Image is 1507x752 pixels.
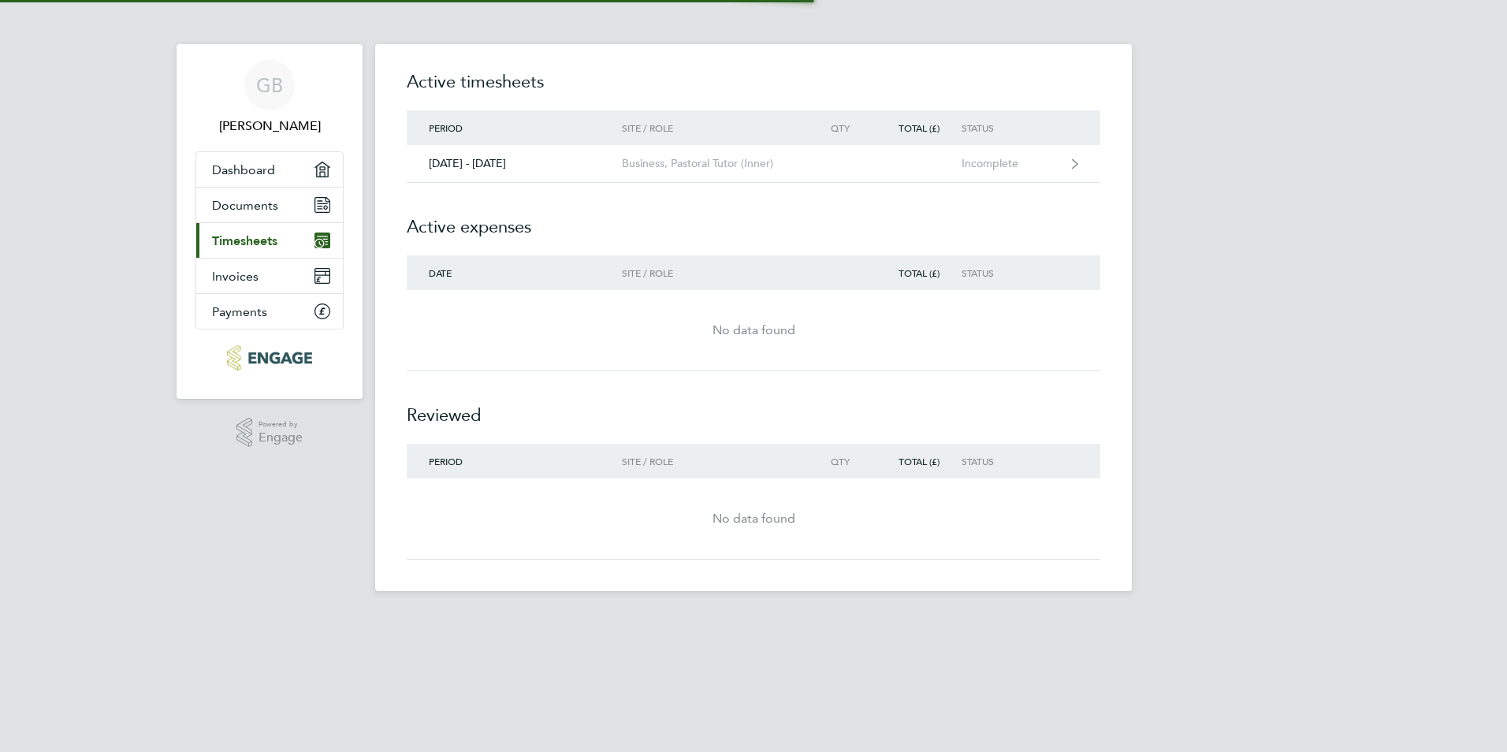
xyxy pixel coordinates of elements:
[872,122,962,133] div: Total (£)
[407,371,1100,444] h2: Reviewed
[259,418,303,431] span: Powered by
[407,157,622,170] div: [DATE] - [DATE]
[196,152,343,187] a: Dashboard
[872,267,962,278] div: Total (£)
[212,304,267,319] span: Payments
[236,418,303,448] a: Powered byEngage
[212,162,275,177] span: Dashboard
[212,269,259,284] span: Invoices
[802,122,872,133] div: Qty
[407,145,1100,183] a: [DATE] - [DATE]Business, Pastoral Tutor (Inner)Incomplete
[256,75,283,95] span: GB
[196,223,343,258] a: Timesheets
[622,122,802,133] div: Site / Role
[407,69,1100,110] h2: Active timesheets
[259,431,303,445] span: Engage
[212,233,277,248] span: Timesheets
[407,183,1100,255] h2: Active expenses
[195,117,344,136] span: Gemma Busari
[962,456,1059,467] div: Status
[962,122,1059,133] div: Status
[622,456,802,467] div: Site / Role
[212,198,278,213] span: Documents
[195,60,344,136] a: GB[PERSON_NAME]
[872,456,962,467] div: Total (£)
[962,157,1059,170] div: Incomplete
[227,345,311,370] img: morganhunt-logo-retina.png
[196,188,343,222] a: Documents
[196,294,343,329] a: Payments
[622,267,802,278] div: Site / Role
[622,157,802,170] div: Business, Pastoral Tutor (Inner)
[177,44,363,399] nav: Main navigation
[407,267,622,278] div: Date
[407,509,1100,528] div: No data found
[802,456,872,467] div: Qty
[407,321,1100,340] div: No data found
[429,121,463,134] span: Period
[195,345,344,370] a: Go to home page
[429,455,463,467] span: Period
[196,259,343,293] a: Invoices
[962,267,1059,278] div: Status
